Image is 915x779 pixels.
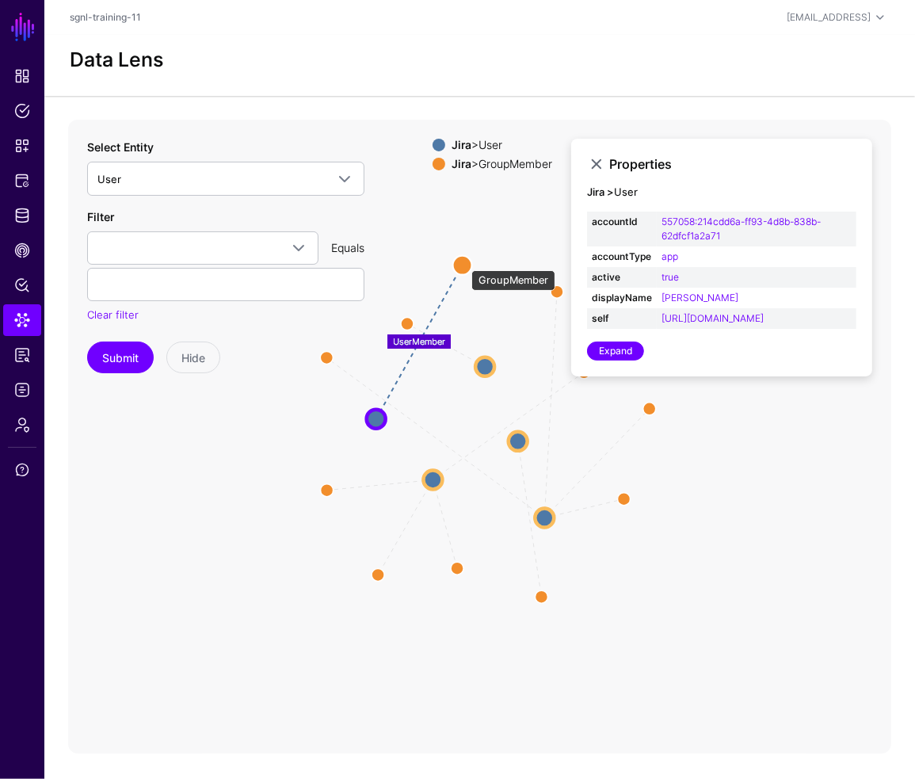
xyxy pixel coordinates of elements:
a: 557058:214cdd6a-ff93-4d8b-838b-62dfcf1a2a71 [661,216,821,242]
button: Hide [166,342,220,373]
span: Data Lens [14,312,30,328]
span: Dashboard [14,68,30,84]
a: [PERSON_NAME] [661,292,738,304]
a: Protected Systems [3,165,41,197]
div: > GroupMember [448,158,555,170]
a: Expand [587,342,644,361]
a: Logs [3,374,41,406]
a: sgnl-training-11 [70,11,141,23]
h3: Properties [609,157,856,172]
h2: Data Lens [70,48,163,72]
text: UserMember [393,336,445,347]
strong: Jira [452,157,471,170]
span: CAEP Hub [14,242,30,258]
a: Policy Lens [3,269,41,301]
strong: Jira [452,138,471,151]
a: SGNL [10,10,36,44]
a: app [661,250,678,262]
a: CAEP Hub [3,235,41,266]
strong: self [592,311,652,326]
span: User [97,173,121,185]
span: Admin [14,417,30,433]
span: Identity Data Fabric [14,208,30,223]
span: Logs [14,382,30,398]
span: Snippets [14,138,30,154]
div: Equals [325,239,371,256]
a: Dashboard [3,60,41,92]
strong: displayName [592,291,652,305]
span: Protected Systems [14,173,30,189]
div: > User [448,139,555,151]
a: true [661,271,679,283]
a: Admin [3,409,41,441]
a: [URL][DOMAIN_NAME] [661,312,764,324]
span: Policies [14,103,30,119]
h4: User [587,186,856,199]
button: Submit [87,342,154,373]
div: [EMAIL_ADDRESS] [787,10,871,25]
label: Select Entity [87,139,154,155]
span: Policy Lens [14,277,30,293]
a: Identity Data Fabric [3,200,41,231]
span: Reports [14,347,30,363]
a: Reports [3,339,41,371]
div: GroupMember [471,270,555,291]
strong: accountType [592,250,652,264]
a: Data Lens [3,304,41,336]
label: Filter [87,208,114,225]
strong: accountId [592,215,652,229]
a: Snippets [3,130,41,162]
span: Support [14,462,30,478]
a: Clear filter [87,308,139,321]
strong: Jira > [587,185,614,198]
a: Policies [3,95,41,127]
strong: active [592,270,652,284]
